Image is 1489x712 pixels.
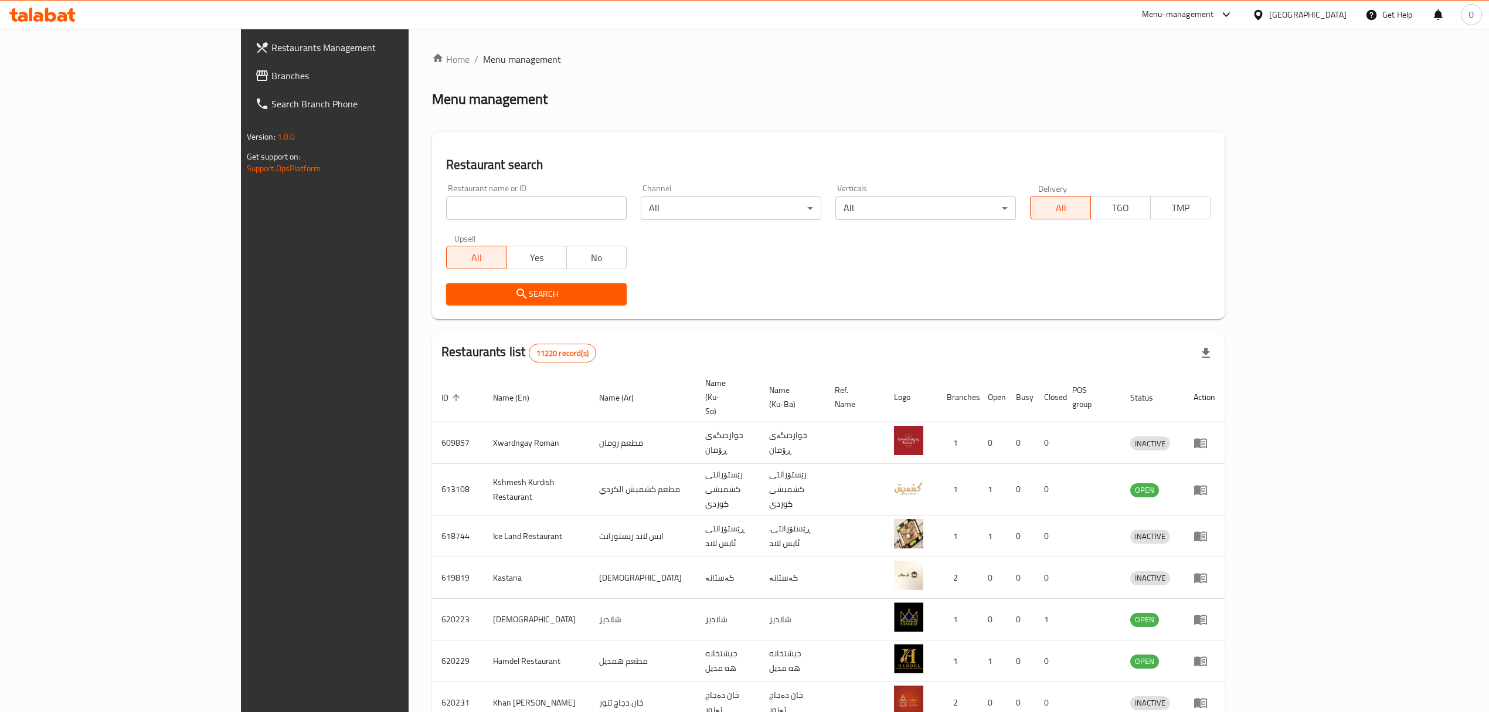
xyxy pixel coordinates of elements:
div: All [835,196,1016,220]
span: 1.0.0 [277,129,295,144]
td: مطعم كشميش الكردي [590,464,696,516]
div: OPEN [1130,613,1159,627]
td: 0 [1007,557,1035,599]
div: OPEN [1130,483,1159,497]
td: کەستانە [696,557,760,599]
th: Branches [937,372,978,422]
span: Version: [247,129,276,144]
span: 11220 record(s) [529,348,596,359]
a: Restaurants Management [246,33,489,62]
td: Kshmesh Kurdish Restaurant [484,464,590,516]
span: Branches [271,69,480,83]
span: ID [441,391,464,405]
td: 1 [937,516,978,557]
span: INACTIVE [1130,530,1170,543]
a: Search Branch Phone [246,90,489,118]
button: All [446,246,506,269]
span: OPEN [1130,483,1159,497]
td: 0 [1007,422,1035,464]
div: [GEOGRAPHIC_DATA] [1269,8,1347,21]
img: Ice Land Restaurant [894,519,923,548]
div: INACTIVE [1130,571,1170,585]
td: 0 [1007,599,1035,640]
td: 0 [1035,464,1063,516]
td: مطعم همديل [590,640,696,682]
td: جيشتخانه هه مديل [696,640,760,682]
h2: Menu management [432,90,548,109]
img: Kshmesh Kurdish Restaurant [894,473,923,502]
td: 1 [1035,599,1063,640]
td: ڕێستۆرانتی ئایس لاند [696,516,760,557]
span: No [572,249,622,266]
span: Name (Ku-Ba) [769,383,811,411]
img: Shandiz [894,602,923,632]
td: 0 [1007,516,1035,557]
span: All [1035,199,1086,216]
td: 1 [978,464,1007,516]
div: Menu [1194,612,1215,626]
td: شانديز [696,599,760,640]
div: OPEN [1130,655,1159,669]
th: Logo [885,372,937,422]
div: Menu [1194,571,1215,585]
td: 0 [1035,422,1063,464]
nav: breadcrumb [432,52,1225,66]
span: INACTIVE [1130,696,1170,710]
h2: Restaurants list [441,343,596,362]
button: TGO [1090,196,1151,219]
button: TMP [1150,196,1211,219]
span: Search [455,287,617,301]
td: 1 [937,422,978,464]
h2: Restaurant search [446,156,1211,174]
a: Branches [246,62,489,90]
td: ايس لاند ريستورانت [590,516,696,557]
div: Menu [1194,483,1215,497]
span: INACTIVE [1130,437,1170,450]
label: Delivery [1038,184,1068,192]
img: Xwardngay Roman [894,426,923,455]
td: 0 [978,599,1007,640]
td: 1 [937,599,978,640]
span: POS group [1072,383,1107,411]
td: Kastana [484,557,590,599]
span: INACTIVE [1130,571,1170,585]
img: Hamdel Restaurant [894,644,923,673]
span: TMP [1155,199,1206,216]
td: 0 [1007,640,1035,682]
td: 2 [937,557,978,599]
td: رێستۆرانتی کشمیشى كوردى [760,464,825,516]
span: Ref. Name [835,383,871,411]
div: Total records count [529,344,596,362]
label: Upsell [454,234,476,242]
div: Menu [1194,654,1215,668]
th: Open [978,372,1007,422]
span: Name (En) [493,391,545,405]
div: All [641,196,821,220]
span: Restaurants Management [271,40,480,55]
td: جيشتخانه هه مديل [760,640,825,682]
td: خواردنگەی ڕۆمان [760,422,825,464]
td: 1 [937,640,978,682]
td: خواردنگەی ڕۆمان [696,422,760,464]
td: کەستانە [760,557,825,599]
span: TGO [1096,199,1146,216]
td: 0 [978,422,1007,464]
td: مطعم رومان [590,422,696,464]
span: Menu management [483,52,561,66]
td: 0 [1035,640,1063,682]
button: All [1030,196,1090,219]
span: Get support on: [247,149,301,164]
a: Support.OpsPlatform [247,161,321,176]
td: Hamdel Restaurant [484,640,590,682]
td: 0 [1035,516,1063,557]
td: 0 [978,557,1007,599]
span: All [451,249,502,266]
td: Ice Land Restaurant [484,516,590,557]
button: Yes [506,246,566,269]
div: INACTIVE [1130,696,1170,710]
span: Status [1130,391,1168,405]
div: Menu [1194,529,1215,543]
td: 1 [978,640,1007,682]
td: 0 [1007,464,1035,516]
